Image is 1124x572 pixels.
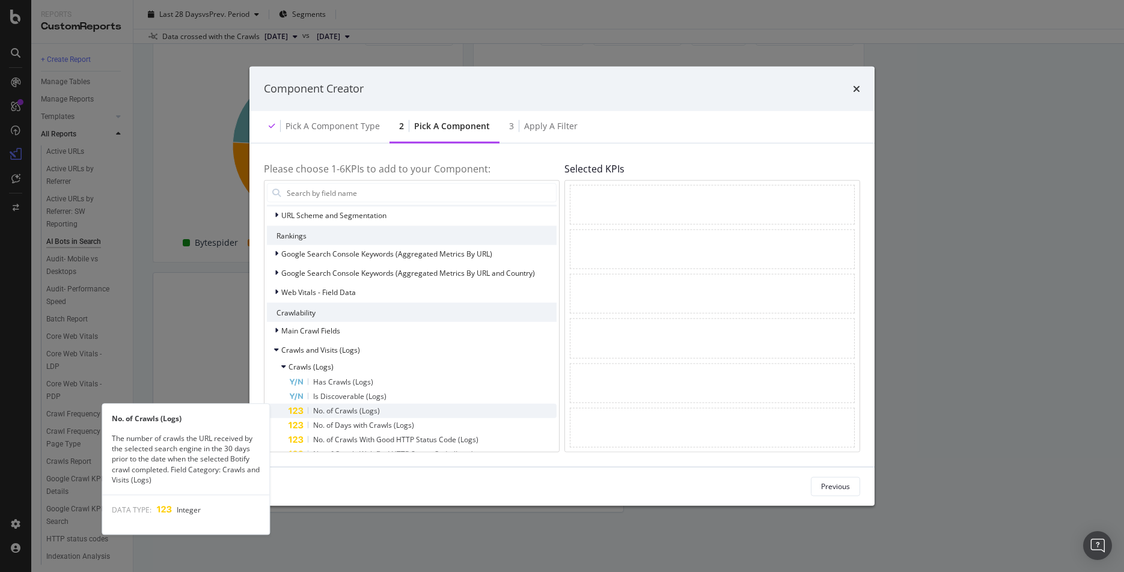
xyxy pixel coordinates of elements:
span: Main Crawl Fields [281,325,340,335]
span: Has Crawls (Logs) [313,377,373,387]
h4: Selected KPIs [564,163,860,174]
div: The number of crawls the URL received by the selected search engine in the 30 days prior to the d... [102,433,269,485]
span: Crawls and Visits (Logs) [281,344,360,354]
div: times [853,81,860,97]
span: Crawls (Logs) [289,361,334,371]
span: DATA TYPE: [112,505,151,515]
span: Integer [177,505,201,515]
div: 3 [509,120,514,132]
input: Search by field name [286,184,556,202]
span: Google Search Console Keywords (Aggregated Metrics By URL) [281,248,492,258]
div: Crawlability [267,303,557,322]
div: No. of Crawls (Logs) [102,413,269,424]
div: modal [249,67,875,506]
span: Is Discoverable (Logs) [313,391,386,401]
div: Pick a Component type [286,120,380,132]
span: Web Vitals - Field Data [281,287,356,297]
span: URL Scheme and Segmentation [281,210,386,220]
span: No. of Days with Crawls (Logs) [313,420,414,430]
span: Google Search Console Keywords (Aggregated Metrics By URL and Country) [281,267,535,278]
h4: Please choose 1- 6 KPIs to add to your Component: [264,163,560,174]
div: Open Intercom Messenger [1083,531,1112,560]
div: Previous [821,481,850,491]
div: Component Creator [264,81,364,97]
div: Pick a Component [414,120,490,132]
div: 2 [399,120,404,132]
button: Previous [811,476,860,496]
div: Rankings [267,226,557,245]
div: Apply a Filter [524,120,578,132]
span: No. of Crawls (Logs) [313,406,380,416]
span: No. of Crawls With Good HTTP Status Code (Logs) [313,434,478,445]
